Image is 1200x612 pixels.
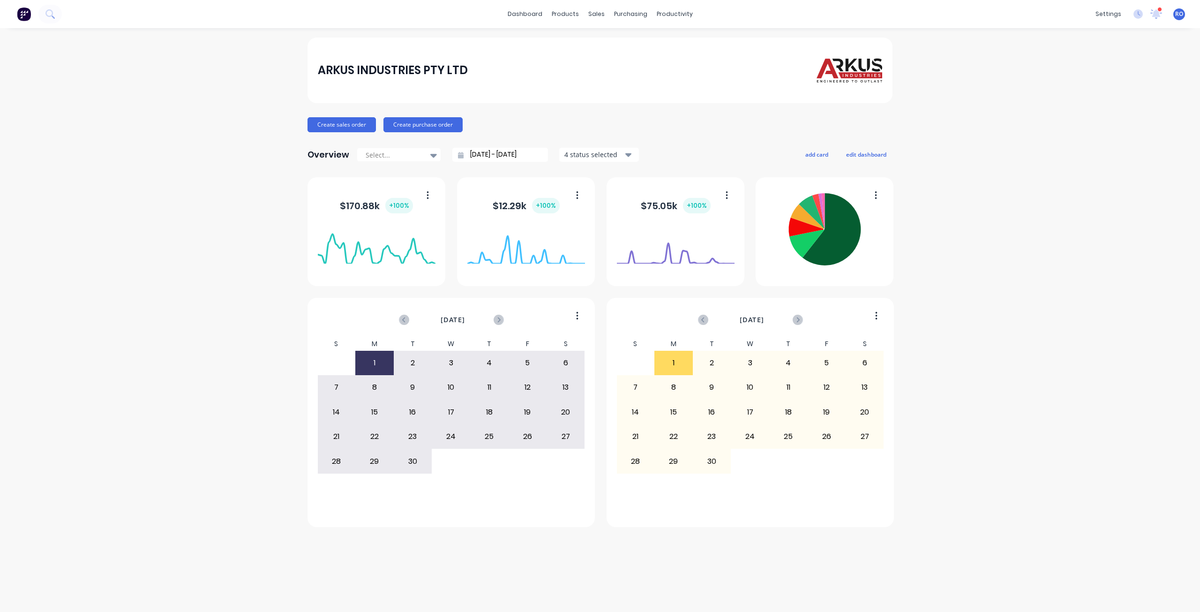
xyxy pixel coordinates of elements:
[432,425,470,448] div: 24
[356,425,393,448] div: 22
[385,198,413,213] div: + 100 %
[769,337,808,351] div: T
[471,376,508,399] div: 11
[770,425,807,448] div: 25
[564,150,623,159] div: 4 status selected
[655,376,692,399] div: 8
[693,351,731,375] div: 2
[808,400,845,424] div: 19
[846,425,884,448] div: 27
[807,337,846,351] div: F
[808,425,845,448] div: 26
[356,449,393,473] div: 29
[508,337,547,351] div: F
[731,425,769,448] div: 24
[432,337,470,351] div: W
[846,337,884,351] div: S
[340,198,413,213] div: $ 170.88k
[307,145,349,164] div: Overview
[471,425,508,448] div: 25
[617,425,654,448] div: 21
[770,400,807,424] div: 18
[547,400,585,424] div: 20
[355,337,394,351] div: M
[356,351,393,375] div: 1
[17,7,31,21] img: Factory
[318,425,355,448] div: 21
[547,351,585,375] div: 6
[617,376,654,399] div: 7
[471,351,508,375] div: 4
[356,400,393,424] div: 15
[509,425,546,448] div: 26
[547,337,585,351] div: S
[846,400,884,424] div: 20
[503,7,547,21] a: dashboard
[693,337,731,351] div: T
[817,53,882,87] img: ARKUS INDUSTRIES PTY LTD
[617,449,654,473] div: 28
[693,376,731,399] div: 9
[731,376,769,399] div: 10
[654,337,693,351] div: M
[509,400,546,424] div: 19
[770,376,807,399] div: 11
[493,198,560,213] div: $ 12.29k
[740,315,764,325] span: [DATE]
[318,61,468,80] div: ARKUS INDUSTRIES PTY LTD
[394,400,432,424] div: 16
[441,315,465,325] span: [DATE]
[383,117,463,132] button: Create purchase order
[547,425,585,448] div: 27
[655,425,692,448] div: 22
[840,148,892,160] button: edit dashboard
[318,400,355,424] div: 14
[1091,7,1126,21] div: settings
[471,400,508,424] div: 18
[432,400,470,424] div: 17
[799,148,834,160] button: add card
[641,198,711,213] div: $ 75.05k
[617,400,654,424] div: 14
[808,351,845,375] div: 5
[846,351,884,375] div: 6
[1175,10,1183,18] span: RO
[693,425,731,448] div: 23
[808,376,845,399] div: 12
[559,148,639,162] button: 4 status selected
[609,7,652,21] div: purchasing
[616,337,655,351] div: S
[394,425,432,448] div: 23
[683,198,711,213] div: + 100 %
[655,449,692,473] div: 29
[394,449,432,473] div: 30
[770,351,807,375] div: 4
[432,351,470,375] div: 3
[394,351,432,375] div: 2
[652,7,697,21] div: productivity
[731,337,769,351] div: W
[394,376,432,399] div: 9
[547,7,584,21] div: products
[394,337,432,351] div: T
[432,376,470,399] div: 10
[584,7,609,21] div: sales
[693,449,731,473] div: 30
[731,400,769,424] div: 17
[318,449,355,473] div: 28
[532,198,560,213] div: + 100 %
[731,351,769,375] div: 3
[655,400,692,424] div: 15
[318,376,355,399] div: 7
[509,351,546,375] div: 5
[317,337,356,351] div: S
[307,117,376,132] button: Create sales order
[655,351,692,375] div: 1
[693,400,731,424] div: 16
[509,376,546,399] div: 12
[470,337,509,351] div: T
[356,376,393,399] div: 8
[547,376,585,399] div: 13
[846,376,884,399] div: 13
